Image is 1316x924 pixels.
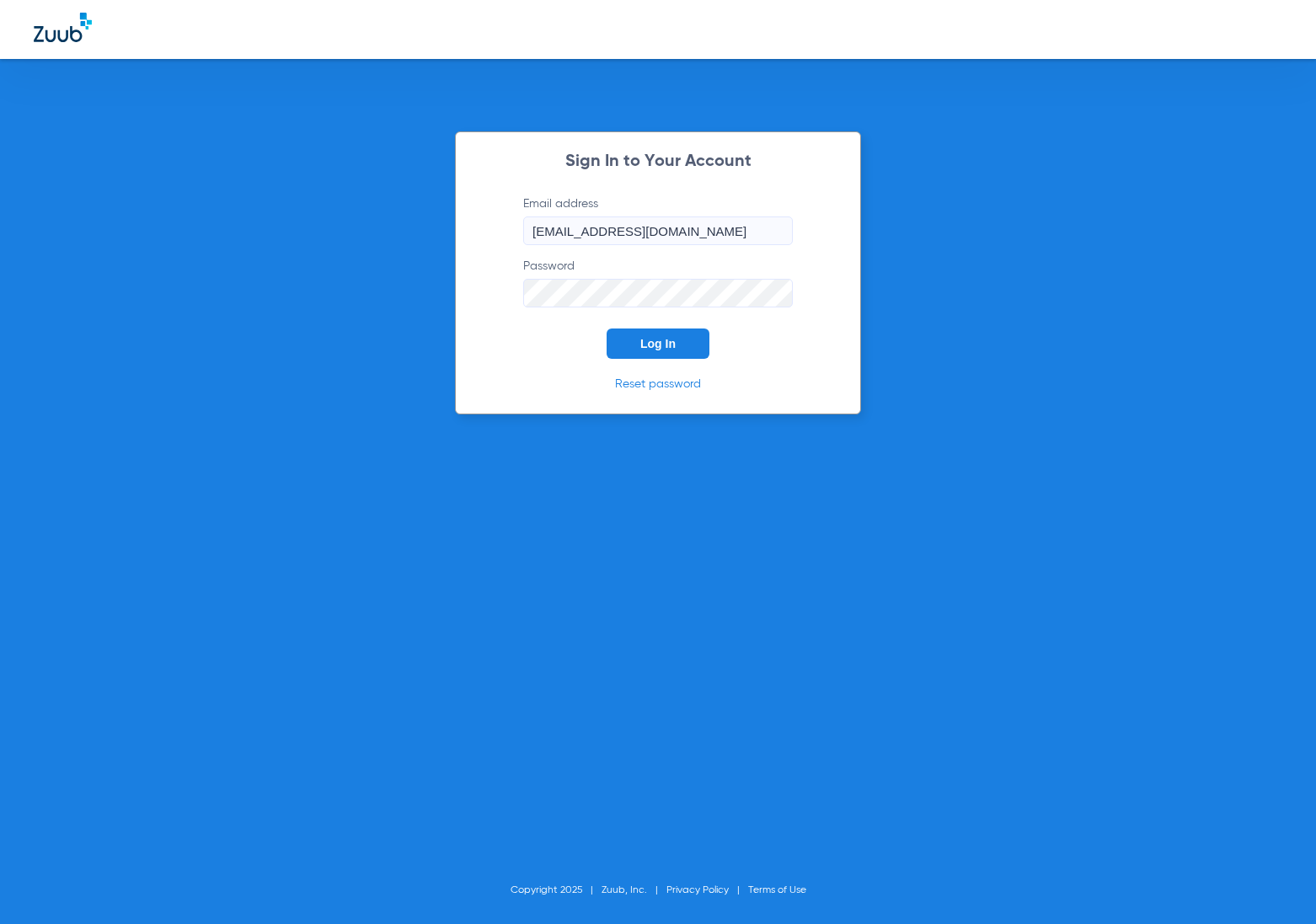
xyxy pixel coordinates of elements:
input: Password [523,279,793,307]
label: Password [523,258,793,307]
h2: Sign In to Your Account [498,153,818,170]
a: Privacy Policy [666,885,729,895]
iframe: Chat Widget [1232,843,1316,924]
img: Zuub Logo [34,13,92,42]
label: Email address [523,195,793,245]
button: Log In [607,328,709,359]
a: Reset password [615,378,701,390]
li: Copyright 2025 [511,882,602,899]
a: Terms of Use [748,885,806,895]
span: Log In [640,337,676,350]
li: Zuub, Inc. [602,882,666,899]
input: Email address [523,216,793,245]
